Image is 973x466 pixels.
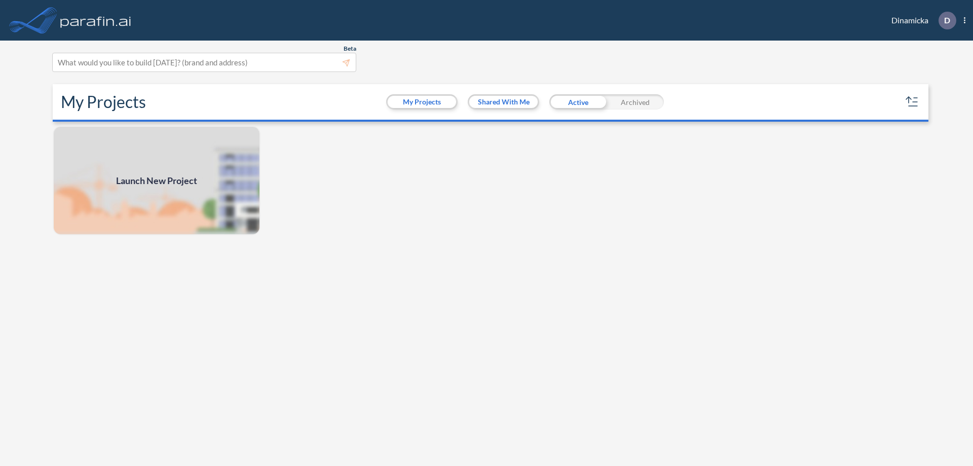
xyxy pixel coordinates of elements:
[58,10,133,30] img: logo
[53,126,260,235] img: add
[388,96,456,108] button: My Projects
[469,96,538,108] button: Shared With Me
[876,12,965,29] div: Dinamicka
[549,94,607,110] div: Active
[344,45,356,53] span: Beta
[944,16,950,25] p: D
[607,94,664,110] div: Archived
[116,174,197,188] span: Launch New Project
[53,126,260,235] a: Launch New Project
[904,94,920,110] button: sort
[61,92,146,112] h2: My Projects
